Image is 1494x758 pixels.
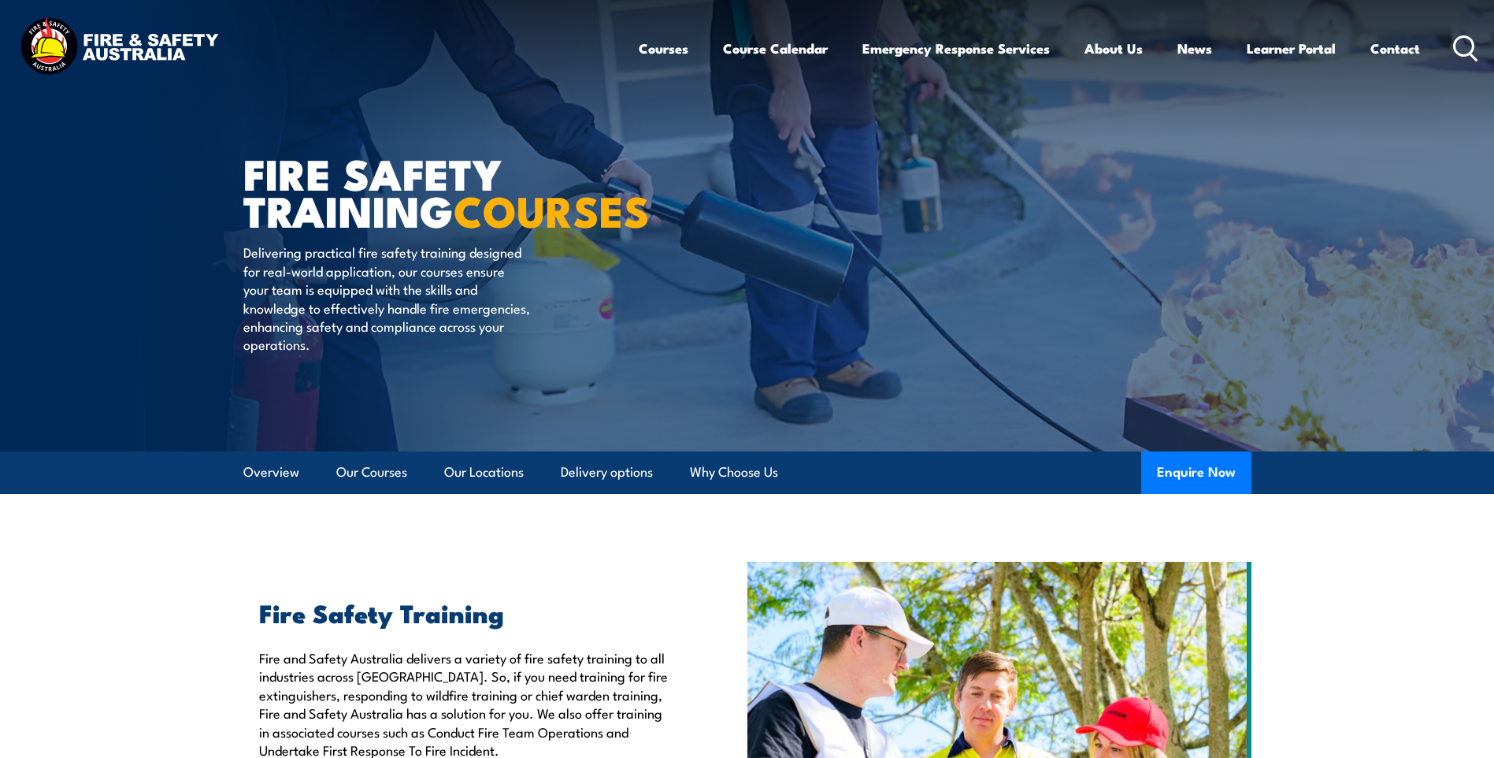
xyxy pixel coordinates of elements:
[1084,28,1143,69] a: About Us
[1370,28,1420,69] a: Contact
[243,243,531,353] p: Delivering practical fire safety training designed for real-world application, our courses ensure...
[336,451,407,493] a: Our Courses
[723,28,828,69] a: Course Calendar
[259,601,675,623] h2: Fire Safety Training
[862,28,1050,69] a: Emergency Response Services
[1247,28,1336,69] a: Learner Portal
[454,176,650,242] strong: COURSES
[243,154,632,228] h1: FIRE SAFETY TRAINING
[690,451,778,493] a: Why Choose Us
[1177,28,1212,69] a: News
[243,451,299,493] a: Overview
[1141,451,1251,494] button: Enquire Now
[444,451,524,493] a: Our Locations
[561,451,653,493] a: Delivery options
[639,28,688,69] a: Courses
